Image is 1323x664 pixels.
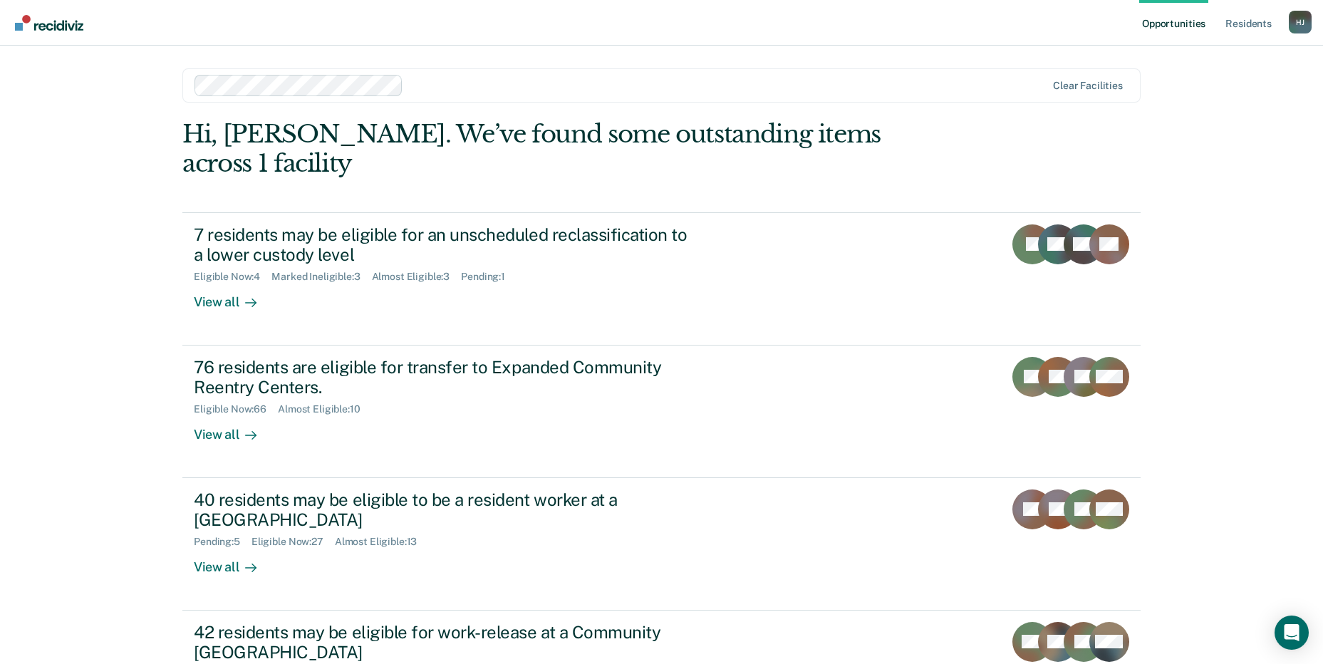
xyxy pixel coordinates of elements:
img: Recidiviz [15,15,83,31]
a: 40 residents may be eligible to be a resident worker at a [GEOGRAPHIC_DATA]Pending:5Eligible Now:... [182,478,1141,611]
div: Eligible Now : 4 [194,271,271,283]
div: 40 residents may be eligible to be a resident worker at a [GEOGRAPHIC_DATA] [194,489,694,531]
div: Pending : 1 [461,271,517,283]
div: Eligible Now : 66 [194,403,278,415]
div: Open Intercom Messenger [1275,616,1309,650]
div: Hi, [PERSON_NAME]. We’ve found some outstanding items across 1 facility [182,120,949,178]
div: View all [194,283,274,311]
div: 42 residents may be eligible for work-release at a Community [GEOGRAPHIC_DATA] [194,622,694,663]
div: View all [194,548,274,576]
div: Almost Eligible : 13 [335,536,429,548]
div: H J [1289,11,1312,33]
div: Marked Ineligible : 3 [271,271,371,283]
div: Pending : 5 [194,536,251,548]
div: Clear facilities [1053,80,1123,92]
a: 76 residents are eligible for transfer to Expanded Community Reentry Centers.Eligible Now:66Almos... [182,346,1141,478]
div: Eligible Now : 27 [251,536,335,548]
div: 7 residents may be eligible for an unscheduled reclassification to a lower custody level [194,224,694,266]
button: Profile dropdown button [1289,11,1312,33]
div: 76 residents are eligible for transfer to Expanded Community Reentry Centers. [194,357,694,398]
div: Almost Eligible : 3 [372,271,462,283]
div: Almost Eligible : 10 [278,403,372,415]
a: 7 residents may be eligible for an unscheduled reclassification to a lower custody levelEligible ... [182,212,1141,346]
div: View all [194,415,274,443]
